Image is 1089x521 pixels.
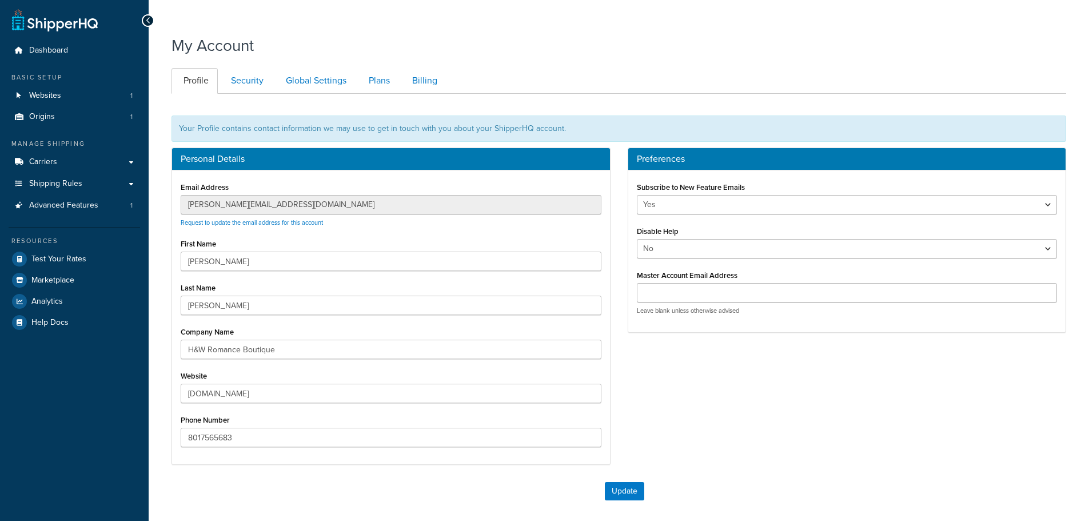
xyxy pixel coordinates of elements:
[274,68,356,94] a: Global Settings
[219,68,273,94] a: Security
[31,297,63,307] span: Analytics
[637,307,1058,315] p: Leave blank unless otherwise advised
[171,34,254,57] h1: My Account
[9,40,140,61] a: Dashboard
[637,271,737,280] label: Master Account Email Address
[9,152,140,173] a: Carriers
[181,372,207,380] label: Website
[357,68,399,94] a: Plans
[9,236,140,246] div: Resources
[181,154,601,164] h3: Personal Details
[29,201,98,210] span: Advanced Features
[9,73,140,82] div: Basic Setup
[12,9,98,31] a: ShipperHQ Home
[637,183,745,192] label: Subscribe to New Feature Emails
[29,157,57,167] span: Carriers
[181,183,229,192] label: Email Address
[9,249,140,269] a: Test Your Rates
[29,91,61,101] span: Websites
[9,85,140,106] li: Websites
[9,173,140,194] a: Shipping Rules
[181,416,230,424] label: Phone Number
[9,106,140,128] a: Origins 1
[171,68,218,94] a: Profile
[181,218,323,227] a: Request to update the email address for this account
[605,482,644,500] button: Update
[181,328,234,336] label: Company Name
[9,270,140,291] a: Marketplace
[130,91,133,101] span: 1
[9,139,140,149] div: Manage Shipping
[9,291,140,312] a: Analytics
[31,318,69,328] span: Help Docs
[9,195,140,216] a: Advanced Features 1
[9,106,140,128] li: Origins
[9,85,140,106] a: Websites 1
[130,201,133,210] span: 1
[181,240,216,248] label: First Name
[29,112,55,122] span: Origins
[637,227,679,236] label: Disable Help
[31,254,86,264] span: Test Your Rates
[400,68,446,94] a: Billing
[29,179,82,189] span: Shipping Rules
[9,312,140,333] a: Help Docs
[130,112,133,122] span: 1
[31,276,74,285] span: Marketplace
[171,116,1066,142] div: Your Profile contains contact information we may use to get in touch with you about your ShipperH...
[181,284,216,292] label: Last Name
[29,46,68,55] span: Dashboard
[637,154,1058,164] h3: Preferences
[9,195,140,216] li: Advanced Features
